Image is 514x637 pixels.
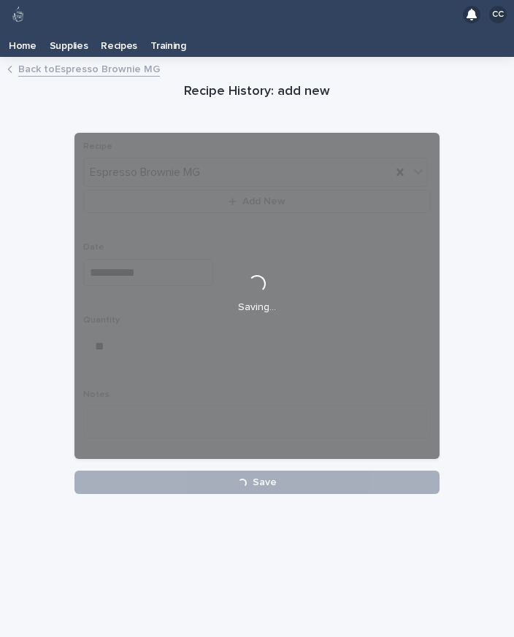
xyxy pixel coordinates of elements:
p: Saving… [238,301,276,314]
a: Training [144,29,193,57]
p: Recipes [101,29,137,53]
h1: Recipe History: add new [74,83,440,101]
a: Supplies [43,29,95,57]
span: Save [253,477,277,487]
a: Back toEspresso Brownie MG [18,60,160,77]
a: Home [2,29,43,57]
a: Recipes [94,29,144,57]
p: Home [9,29,37,53]
div: CC [489,6,507,23]
button: Save [74,471,440,494]
img: 80hjoBaRqlyywVK24fQd [9,5,28,24]
p: Supplies [50,29,88,53]
p: Training [150,29,186,53]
